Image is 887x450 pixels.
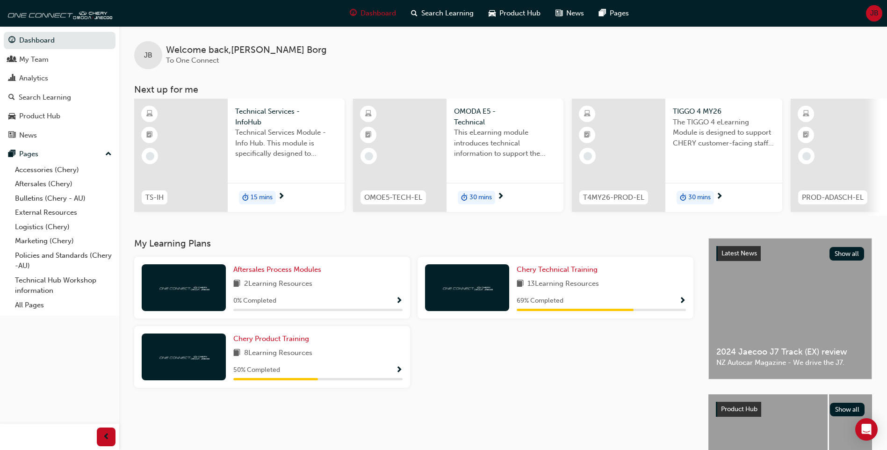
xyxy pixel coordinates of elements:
span: pages-icon [599,7,606,19]
a: News [4,127,115,144]
img: oneconnect [5,4,112,22]
span: up-icon [105,148,112,160]
span: guage-icon [350,7,357,19]
button: Show Progress [396,364,403,376]
span: Welcome back , [PERSON_NAME] Borg [166,45,327,56]
span: JB [144,50,152,61]
button: JB [866,5,882,22]
span: 30 mins [688,192,711,203]
a: Analytics [4,70,115,87]
div: Search Learning [19,92,71,103]
span: booktick-icon [146,129,153,141]
a: Search Learning [4,89,115,106]
span: 8 Learning Resources [244,348,312,359]
span: Dashboard [361,8,396,19]
span: 13 Learning Resources [527,278,599,290]
span: car-icon [489,7,496,19]
span: booktick-icon [365,129,372,141]
span: TS-IH [145,192,164,203]
a: Accessories (Chery) [11,163,115,177]
button: Pages [4,145,115,163]
span: prev-icon [103,431,110,443]
span: next-icon [278,193,285,201]
a: Bulletins (Chery - AU) [11,191,115,206]
a: news-iconNews [548,4,591,23]
a: Dashboard [4,32,115,49]
span: learningRecordVerb_NONE-icon [802,152,811,160]
a: All Pages [11,298,115,312]
span: book-icon [517,278,524,290]
span: T4MY26-PROD-EL [583,192,644,203]
span: To One Connect [166,56,219,65]
button: DashboardMy TeamAnalyticsSearch LearningProduct HubNews [4,30,115,145]
span: duration-icon [242,192,249,204]
span: booktick-icon [584,129,591,141]
span: search-icon [411,7,418,19]
span: TIGGO 4 MY26 [673,106,775,117]
span: OMOE5-TECH-EL [364,192,422,203]
span: Latest News [721,249,757,257]
span: people-icon [8,56,15,64]
span: book-icon [233,278,240,290]
span: Show Progress [396,297,403,305]
img: oneconnect [158,283,209,292]
span: next-icon [497,193,504,201]
span: guage-icon [8,36,15,45]
span: pages-icon [8,150,15,159]
span: learningResourceType_ELEARNING-icon [584,108,591,120]
span: news-icon [555,7,562,19]
span: Technical Services Module - Info Hub. This module is specifically designed to address the require... [235,127,337,159]
span: Chery Product Training [233,334,309,343]
h3: My Learning Plans [134,238,693,249]
a: Product HubShow all [716,402,865,417]
div: My Team [19,54,49,65]
span: Product Hub [499,8,541,19]
span: 2024 Jaecoo J7 Track (EX) review [716,347,864,357]
span: Pages [610,8,629,19]
a: Product Hub [4,108,115,125]
span: PROD-ADASCH-EL [802,192,864,203]
span: NZ Autocar Magazine - We drive the J7. [716,357,864,368]
span: Chery Technical Training [517,265,598,274]
span: learningResourceType_ELEARNING-icon [146,108,153,120]
a: TS-IHTechnical Services - InfoHubTechnical Services Module - Info Hub. This module is specificall... [134,99,345,212]
span: learningResourceType_ELEARNING-icon [803,108,809,120]
span: This eLearning module introduces technical information to support the entry-level knowledge requi... [454,127,556,159]
span: 15 mins [251,192,273,203]
span: 2 Learning Resources [244,278,312,290]
span: car-icon [8,112,15,121]
span: 30 mins [469,192,492,203]
span: Show Progress [396,366,403,375]
button: Show all [829,247,865,261]
span: News [566,8,584,19]
a: External Resources [11,205,115,220]
a: pages-iconPages [591,4,636,23]
span: duration-icon [461,192,468,204]
a: Marketing (Chery) [11,234,115,248]
a: Aftersales Process Modules [233,264,325,275]
span: book-icon [233,348,240,359]
div: Open Intercom Messenger [855,418,878,441]
a: T4MY26-PROD-ELTIGGO 4 MY26The TIGGO 4 eLearning Module is designed to support CHERY customer-faci... [572,99,782,212]
span: chart-icon [8,74,15,83]
a: Chery Technical Training [517,264,601,275]
img: oneconnect [441,283,493,292]
a: Logistics (Chery) [11,220,115,234]
span: duration-icon [680,192,686,204]
span: Product Hub [721,405,757,413]
a: My Team [4,51,115,68]
span: next-icon [716,193,723,201]
span: booktick-icon [803,129,809,141]
div: Product Hub [19,111,60,122]
span: learningRecordVerb_NONE-icon [584,152,592,160]
span: Search Learning [421,8,474,19]
button: Show Progress [679,295,686,307]
div: News [19,130,37,141]
a: search-iconSearch Learning [404,4,481,23]
span: The TIGGO 4 eLearning Module is designed to support CHERY customer-facing staff with the product ... [673,117,775,149]
span: 50 % Completed [233,365,280,376]
span: learningRecordVerb_NONE-icon [365,152,373,160]
a: Technical Hub Workshop information [11,273,115,298]
span: learningRecordVerb_NONE-icon [146,152,154,160]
